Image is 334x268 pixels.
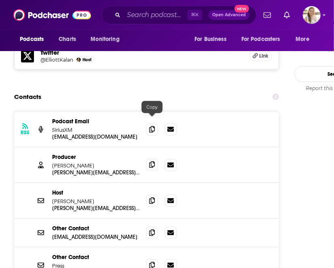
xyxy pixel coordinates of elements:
img: User Profile [303,6,321,24]
h5: Twitter [40,49,243,56]
p: Podcast Email [52,118,140,125]
h3: RSS [21,129,30,136]
img: Elliott Kalan [76,58,81,62]
span: More [296,34,310,45]
div: Copy [142,101,163,113]
span: Open Advanced [212,13,246,17]
button: open menu [85,32,130,47]
p: Producer [52,154,140,161]
span: Link [260,53,269,59]
div: Search podcasts, credits, & more... [101,6,256,24]
p: SiriusXM [52,126,140,133]
button: open menu [189,32,237,47]
button: open menu [14,32,54,47]
span: Monitoring [91,34,119,45]
span: Host [82,57,91,62]
span: Charts [59,34,76,45]
a: Show notifications dropdown [260,8,274,22]
p: Other Contact [52,225,140,232]
p: [EMAIL_ADDRESS][DOMAIN_NAME] [52,234,140,240]
a: Link [249,51,272,61]
span: Podcasts [20,34,44,45]
span: For Business [194,34,226,45]
a: @ElliottKalan [40,57,73,63]
p: [PERSON_NAME][EMAIL_ADDRESS][DOMAIN_NAME] [52,205,140,212]
p: [PERSON_NAME] [52,198,140,205]
p: [PERSON_NAME] [52,162,140,169]
img: Podchaser - Follow, Share and Rate Podcasts [13,7,91,23]
p: Other Contact [52,254,140,261]
a: Show notifications dropdown [281,8,293,22]
h2: Contacts [14,89,41,105]
p: Host [52,189,140,196]
button: open menu [236,32,292,47]
a: Charts [53,32,81,47]
p: [PERSON_NAME][EMAIL_ADDRESS][DOMAIN_NAME] [52,169,140,176]
button: Show profile menu [303,6,321,24]
p: [EMAIL_ADDRESS][DOMAIN_NAME] [52,133,140,140]
span: New [235,5,249,13]
button: Open AdvancedNew [209,10,249,20]
input: Search podcasts, credits, & more... [124,9,187,21]
span: ⌘ K [187,10,202,20]
button: open menu [290,32,320,47]
span: For Podcasters [241,34,280,45]
span: Logged in as acquavie [303,6,321,24]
